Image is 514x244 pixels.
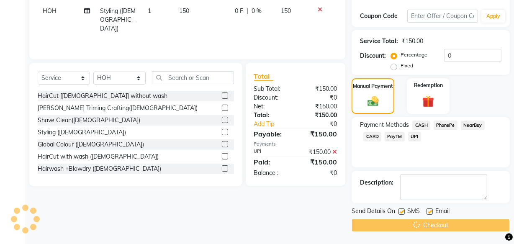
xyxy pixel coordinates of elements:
div: [PERSON_NAME] Triming Crafting([DEMOGRAPHIC_DATA]) [38,104,198,113]
img: _cash.svg [364,95,382,108]
span: PhonePe [434,121,457,130]
span: CASH [412,121,430,130]
span: SMS [407,207,420,217]
div: ₹150.00 [296,148,343,157]
div: HairCut with wash ([DEMOGRAPHIC_DATA]) [38,152,159,161]
span: 1 [148,7,151,15]
div: ₹150.00 [296,157,343,167]
span: 150 [281,7,291,15]
span: Email [435,207,450,217]
a: Add Tip [248,120,303,128]
span: Total [254,72,273,81]
div: Total: [248,111,296,120]
div: ₹0 [296,169,343,177]
div: ₹0 [303,120,343,128]
label: Percentage [401,51,427,59]
span: HOH [43,7,57,15]
div: Net: [248,102,296,111]
div: Global Colour ([DEMOGRAPHIC_DATA]) [38,140,144,149]
input: Search or Scan [152,71,234,84]
div: UPI [248,148,296,157]
div: Sub Total: [248,85,296,93]
div: Styling ([DEMOGRAPHIC_DATA]) [38,128,126,137]
span: UPI [408,132,421,141]
div: Balance : [248,169,296,177]
div: Payments [254,141,337,148]
span: Send Details On [352,207,395,217]
div: Discount: [248,93,296,102]
div: Coupon Code [360,12,407,21]
div: ₹150.00 [296,102,343,111]
div: HairCut [[DEMOGRAPHIC_DATA]] without wash [38,92,167,100]
button: Apply [481,10,505,23]
div: ₹0 [296,93,343,102]
span: NearBuy [461,121,485,130]
label: Fixed [401,62,413,69]
div: Payable: [248,129,296,139]
span: 150 [180,7,190,15]
span: CARD [363,132,381,141]
div: Shave Clean([DEMOGRAPHIC_DATA]) [38,116,140,125]
div: ₹150.00 [296,111,343,120]
span: | [247,7,248,15]
div: Hairwash +Blowdry ([DEMOGRAPHIC_DATA]) [38,164,161,173]
div: ₹150.00 [296,129,343,139]
input: Enter Offer / Coupon Code [407,10,478,23]
div: ₹150.00 [401,37,423,46]
div: ₹150.00 [296,85,343,93]
label: Redemption [414,82,443,89]
span: Styling ([DEMOGRAPHIC_DATA]) [100,7,136,32]
span: Payment Methods [360,121,409,129]
div: Discount: [360,51,386,60]
div: Paid: [248,157,296,167]
div: Service Total: [360,37,398,46]
span: 0 F [235,7,243,15]
div: Description: [360,178,393,187]
img: _gift.svg [419,94,438,109]
label: Manual Payment [353,82,393,90]
span: PayTM [385,132,405,141]
span: 0 % [252,7,262,15]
